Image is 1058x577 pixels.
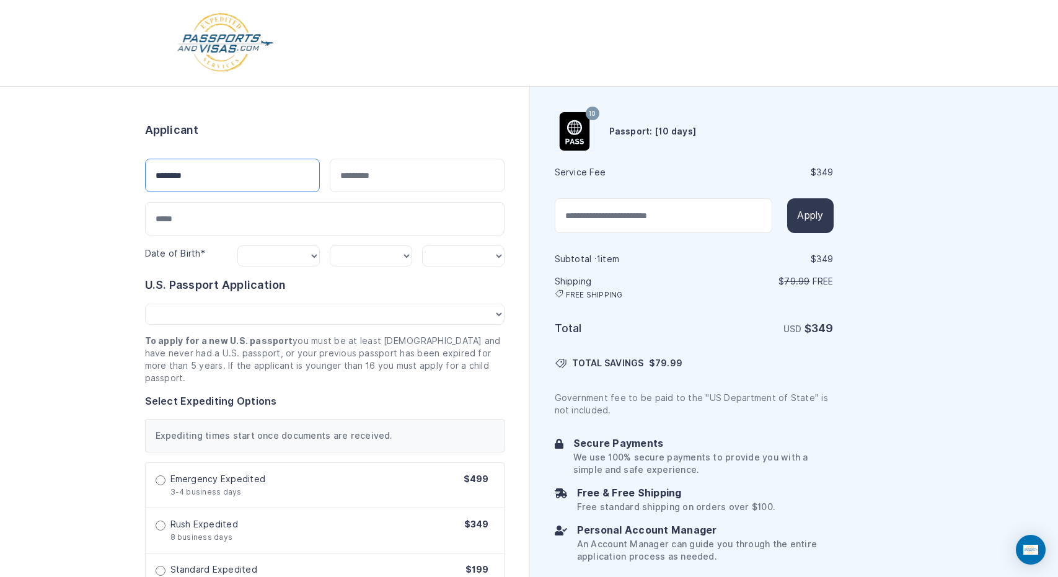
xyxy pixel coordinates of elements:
div: $ [695,166,834,178]
p: We use 100% secure payments to provide you with a simple and safe experience. [573,451,834,476]
span: 349 [816,254,834,264]
h6: Applicant [145,121,199,139]
span: $499 [464,474,489,484]
button: Apply [787,198,833,233]
h6: Select Expediting Options [145,394,505,409]
span: Rush Expedited [170,518,238,531]
h6: Secure Payments [573,436,834,451]
h6: Shipping [555,275,693,300]
span: 349 [811,322,834,335]
p: you must be at least [DEMOGRAPHIC_DATA] and have never had a U.S. passport, or your previous pass... [145,335,505,384]
span: Standard Expedited [170,563,257,576]
div: Open Intercom Messenger [1016,535,1046,565]
h6: Service Fee [555,166,693,178]
div: $ [695,253,834,265]
span: 349 [816,167,834,177]
h6: U.S. Passport Application [145,276,505,294]
img: Logo [176,12,275,74]
span: 8 business days [170,532,233,542]
span: FREE SHIPPING [566,290,623,300]
span: 1 [597,254,601,264]
p: Government fee to be paid to the "US Department of State" is not included. [555,392,834,416]
span: 10 [589,106,596,122]
span: $349 [464,519,489,529]
h6: Free & Free Shipping [577,486,775,501]
span: TOTAL SAVINGS [572,357,644,369]
span: $ [649,357,682,369]
p: $ [695,275,834,288]
span: USD [783,324,802,334]
p: Free standard shipping on orders over $100. [577,501,775,513]
div: Expediting times start once documents are received. [145,419,505,452]
span: Free [813,276,834,286]
span: $199 [465,565,489,575]
p: An Account Manager can guide you through the entire application process as needed. [577,538,834,563]
img: Product Name [555,112,594,151]
span: 79.99 [655,358,682,368]
span: 79.99 [784,276,809,286]
h6: Total [555,320,693,337]
h6: Passport: [10 days] [609,125,697,138]
strong: $ [805,322,834,335]
h6: Personal Account Manager [577,523,834,538]
span: 3-4 business days [170,487,242,496]
strong: To apply for a new U.S. passport [145,336,293,346]
span: Emergency Expedited [170,473,266,485]
h6: Subtotal · item [555,253,693,265]
label: Date of Birth* [145,249,205,258]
